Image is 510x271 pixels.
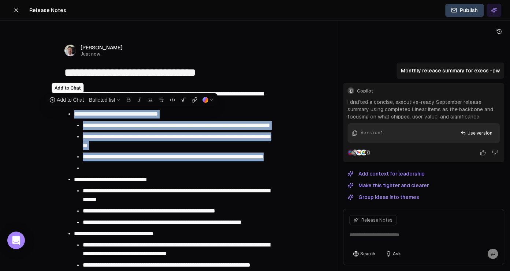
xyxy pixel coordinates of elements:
span: Release Notes [29,7,66,14]
div: Version 1 [361,130,383,136]
button: Add context for leadership [343,169,429,178]
span: Release Notes [361,217,392,223]
img: _image [64,45,76,56]
img: Slack [347,150,353,155]
div: Add to Chat [52,83,83,93]
button: Make this tighter and clearer [343,181,433,190]
img: Google Drive [361,150,366,155]
div: Open Intercom Messenger [7,232,25,249]
p: I drafted a concise, executive-ready September release summary using completed Linear items as th... [347,98,500,120]
button: Search [349,249,379,259]
p: Monthly release summary for execs -pw [401,67,500,74]
span: Copilot [357,88,500,94]
div: Bulleted list [89,96,115,103]
img: Gmail [356,150,362,155]
img: Samepage [365,150,371,155]
span: Add to Chat [57,96,84,103]
img: Notion [352,150,358,155]
button: Ask [382,249,405,259]
span: Just now [81,51,123,57]
span: [PERSON_NAME] [81,44,123,51]
button: Group ideas into themes [343,193,424,202]
button: Use version [456,128,497,139]
button: Add to Chat [47,95,86,105]
button: Publish [445,4,484,17]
